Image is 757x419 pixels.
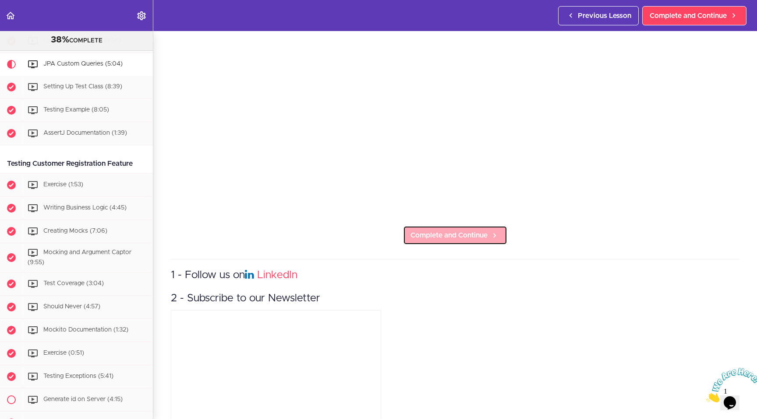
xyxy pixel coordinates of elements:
span: Setting Up Test Class (8:39) [43,84,122,90]
span: Mocking and Argument Captor (9:55) [28,250,131,266]
span: Complete and Continue [650,10,727,21]
span: Testing Exceptions (5:41) [43,373,113,379]
span: Test Coverage (3:04) [43,280,104,286]
a: Previous Lesson [558,6,639,25]
span: Exercise (0:51) [43,350,84,356]
span: Generate id on Server (4:15) [43,396,123,402]
a: LinkedIn [257,270,297,280]
span: Creating Mocks (7:06) [43,228,107,234]
span: Previous Lesson [578,10,631,21]
h3: 1 - Follow us on [171,268,739,283]
span: 38% [51,35,69,44]
span: 1 [4,3,7,11]
span: Exercise (1:53) [43,182,83,188]
img: Chat attention grabber [4,3,58,38]
div: COMPLETE [11,35,142,46]
a: Complete and Continue [642,6,746,25]
h3: 2 - Subscribe to our Newsletter [171,291,739,306]
span: JPA Custom Queries (5:04) [43,61,123,67]
span: Writing Business Logic (4:45) [43,205,127,211]
span: AssertJ Documentation (1:39) [43,130,127,136]
iframe: chat widget [703,364,757,406]
span: Should Never (4:57) [43,304,100,310]
svg: Back to course curriculum [5,10,16,21]
svg: Settings Menu [136,10,147,21]
span: Mockito Documentation (1:32) [43,327,128,333]
span: Testing Example (8:05) [43,107,109,113]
